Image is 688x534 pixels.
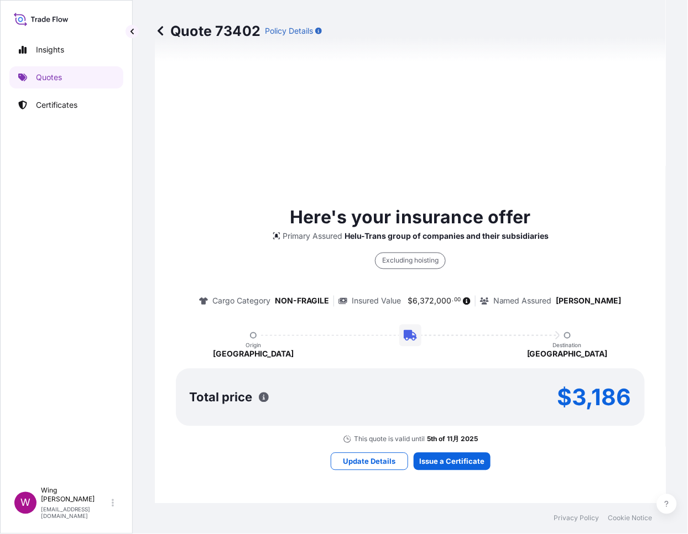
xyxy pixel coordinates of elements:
p: [EMAIL_ADDRESS][DOMAIN_NAME] [41,506,110,520]
span: W [20,498,30,509]
span: . [452,299,454,302]
span: 00 [454,299,461,302]
p: Origin [246,342,261,349]
span: $ [408,297,413,305]
p: [GEOGRAPHIC_DATA] [527,349,608,360]
a: Insights [9,39,123,61]
p: NON-FRAGILE [275,296,329,307]
p: Update Details [343,456,395,467]
p: Helu-Trans group of companies and their subsidiaries [345,231,549,242]
span: , [418,297,420,305]
div: Excluding hoisting [375,253,446,269]
p: Here's your insurance offer [290,204,530,231]
a: Quotes [9,66,123,88]
button: Update Details [331,453,408,470]
p: Quotes [36,72,62,83]
p: [GEOGRAPHIC_DATA] [213,349,294,360]
p: Policy Details [265,25,313,36]
p: $3,186 [557,389,632,406]
p: Issue a Certificate [419,456,484,467]
p: Cargo Category [212,296,270,307]
button: Issue a Certificate [414,453,491,470]
span: , [434,297,436,305]
p: Wing [PERSON_NAME] [41,486,110,504]
a: Certificates [9,94,123,116]
span: 6 [413,297,418,305]
p: Quote 73402 [155,22,260,40]
p: [PERSON_NAME] [556,296,622,307]
p: Primary Assured [283,231,343,242]
p: This quote is valid until [354,435,425,444]
a: Cookie Notice [608,514,653,523]
a: Privacy Policy [554,514,600,523]
span: 000 [436,297,451,305]
p: 5th of 11月 2025 [427,435,478,444]
p: Named Assured [493,296,552,307]
p: Insights [36,44,64,55]
p: Insured Value [352,296,401,307]
span: 372 [420,297,434,305]
p: Destination [553,342,582,349]
p: Total price [189,392,252,403]
p: Certificates [36,100,77,111]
